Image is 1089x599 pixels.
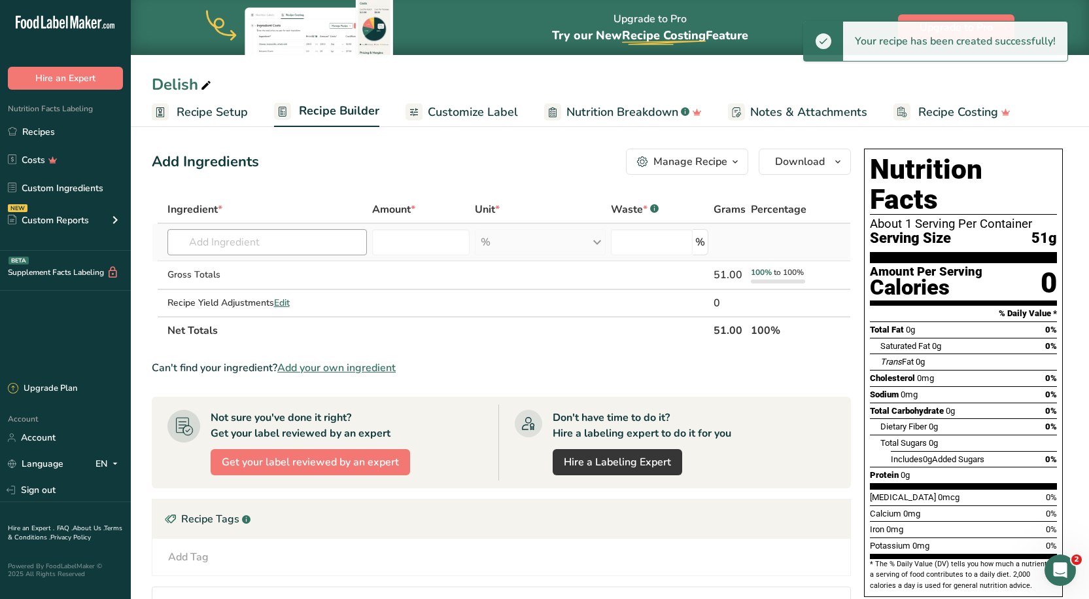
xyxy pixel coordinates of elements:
button: Upgrade to Pro [898,14,1014,41]
iframe: Intercom live chat [1045,554,1076,586]
div: 51.00 [714,267,746,283]
span: Serving Size [870,230,951,247]
div: Upgrade Plan [8,382,77,395]
span: Try our New Feature [552,27,748,43]
a: Hire an Expert . [8,524,54,533]
span: 0g [906,325,915,335]
span: 0mcg [938,492,959,502]
a: FAQ . [57,524,73,533]
span: 2 [1071,554,1082,565]
th: Net Totals [165,316,712,344]
span: 0g [901,470,910,480]
span: Iron [870,524,884,534]
span: Ingredient [167,202,222,217]
div: Recipe Tags [152,499,850,539]
div: EN [95,456,123,472]
input: Add Ingredient [167,229,367,255]
span: Calcium [870,509,901,518]
span: Total Sugars [880,438,927,448]
a: Privacy Policy [50,533,91,542]
span: 0% [1046,524,1057,534]
span: Includes Added Sugars [891,454,984,464]
span: Recipe Builder [299,102,379,120]
div: Don't have time to do it? Hire a labeling expert to do it for you [553,410,731,441]
div: Amount Per Serving [870,266,982,278]
span: Sodium [870,390,899,399]
div: Manage Recipe [653,154,727,170]
span: Total Fat [870,325,904,335]
span: Recipe Costing [918,103,998,121]
span: 0% [1045,325,1057,335]
span: 0mg [901,390,918,399]
span: Protein [870,470,899,480]
div: Delish [152,73,214,96]
a: Recipe Setup [152,98,248,127]
span: 0g [946,406,955,416]
span: 0g [929,422,938,431]
section: * The % Daily Value (DV) tells you how much a nutrient in a serving of food contributes to a dail... [870,559,1057,591]
a: Recipe Costing [893,98,1011,127]
a: Nutrition Breakdown [544,98,702,127]
a: Recipe Builder [274,96,379,128]
span: Grams [714,202,746,217]
button: Get your label reviewed by an expert [211,449,410,475]
a: Customize Label [406,98,518,127]
div: Calories [870,278,982,297]
span: Unit [475,202,500,217]
div: About 1 Serving Per Container [870,217,1057,230]
a: Terms & Conditions . [8,524,122,542]
span: 100% [751,267,772,278]
section: % Daily Value * [870,306,1057,321]
a: About Us . [73,524,104,533]
span: 0% [1046,541,1057,551]
span: Fat [880,357,914,367]
th: 100% [748,316,818,344]
span: Saturated Fat [880,341,930,351]
a: Language [8,452,63,475]
span: 0mg [912,541,929,551]
span: 0g [932,341,941,351]
span: Recipe Costing [622,27,706,43]
span: Get your label reviewed by an expert [222,454,399,470]
div: Custom Reports [8,213,89,227]
span: 0% [1045,422,1057,431]
h1: Nutrition Facts [870,154,1057,215]
span: [MEDICAL_DATA] [870,492,936,502]
span: 0mg [886,524,903,534]
span: 0% [1045,373,1057,383]
span: Customize Label [428,103,518,121]
div: Add Ingredients [152,151,259,173]
div: Recipe Yield Adjustments [167,296,367,310]
span: 0g [923,454,932,464]
div: Powered By FoodLabelMaker © 2025 All Rights Reserved [8,562,123,578]
div: NEW [8,204,27,212]
div: 0 [714,295,746,311]
span: 51g [1031,230,1057,247]
div: Not sure you've done it right? Get your label reviewed by an expert [211,410,390,441]
span: Dietary Fiber [880,422,927,431]
span: 0% [1046,492,1057,502]
div: Upgrade to Pro [552,1,748,55]
button: Download [759,149,851,175]
span: 0% [1045,390,1057,399]
div: Can't find your ingredient? [152,360,851,376]
a: Hire a Labeling Expert [553,449,682,475]
div: BETA [9,257,29,264]
span: 0g [916,357,925,367]
span: 0% [1045,406,1057,416]
div: Waste [611,202,659,217]
span: to 100% [774,267,804,278]
span: Potassium [870,541,910,551]
span: 0% [1045,454,1057,464]
button: Manage Recipe [626,149,748,175]
span: Add your own ingredient [277,360,396,376]
th: 51.00 [711,316,748,344]
div: Add Tag [168,549,209,565]
span: 0% [1046,509,1057,518]
span: Download [775,154,825,170]
span: Upgrade to Pro [920,20,993,35]
span: 0% [1045,341,1057,351]
span: 0mg [903,509,920,518]
span: Amount [372,202,415,217]
a: Notes & Attachments [728,98,867,127]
